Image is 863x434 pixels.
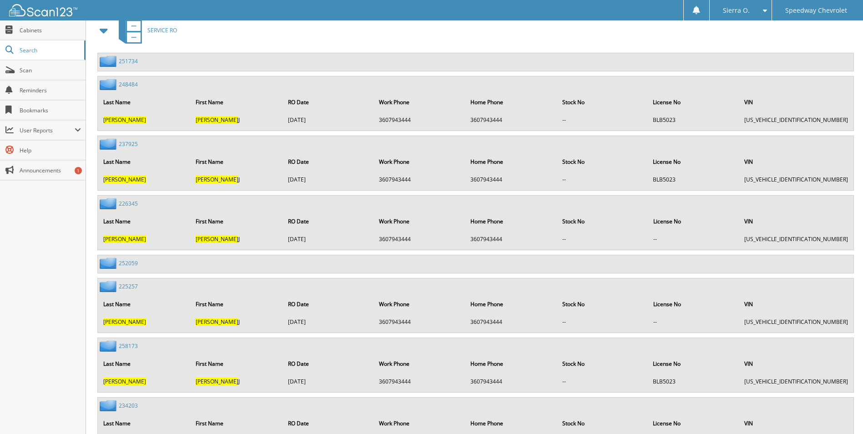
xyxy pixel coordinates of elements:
span: Search [20,46,80,54]
th: Stock No [558,354,648,373]
th: Last Name [99,152,190,171]
th: First Name [191,295,283,313]
th: First Name [191,212,283,231]
th: Home Phone [466,295,557,313]
th: Work Phone [374,354,465,373]
td: BLB5023 [648,172,739,187]
th: License No [649,212,739,231]
th: RO Date [283,93,373,111]
th: Last Name [99,414,190,433]
th: Work Phone [374,414,465,433]
th: First Name [191,354,283,373]
a: SERVICE RO [113,12,177,48]
td: J [191,314,283,329]
th: RO Date [283,152,373,171]
th: RO Date [283,295,373,313]
span: [PERSON_NAME] [103,176,146,183]
span: Cabinets [20,26,81,34]
th: License No [649,295,739,313]
th: Stock No [558,93,648,111]
div: 1 [75,167,82,174]
a: 234203 [119,402,138,409]
span: [PERSON_NAME] [196,378,238,385]
span: Bookmarks [20,106,81,114]
th: License No [648,354,739,373]
a: 248484 [119,81,138,88]
th: License No [648,152,739,171]
th: VIN [740,414,853,433]
th: First Name [191,152,283,171]
img: folder2.png [100,400,119,411]
th: Work Phone [374,212,465,231]
span: [PERSON_NAME] [103,378,146,385]
th: VIN [740,212,853,231]
td: [US_VEHICLE_IDENTIFICATION_NUMBER] [740,374,853,389]
td: 3607943444 [466,232,557,247]
div: Chat Widget [818,390,863,434]
span: Reminders [20,86,81,94]
img: folder2.png [100,198,119,209]
th: Work Phone [374,93,465,111]
th: Stock No [558,414,648,433]
img: scan123-logo-white.svg [9,4,77,16]
td: 3607943444 [466,172,557,187]
th: RO Date [283,212,373,231]
td: 3607943444 [466,374,557,389]
th: VIN [740,93,853,111]
th: VIN [740,354,853,373]
th: Last Name [99,212,190,231]
td: [DATE] [283,112,373,127]
img: folder2.png [100,56,119,67]
img: folder2.png [100,281,119,292]
th: License No [648,93,739,111]
td: [US_VEHICLE_IDENTIFICATION_NUMBER] [740,232,853,247]
span: [PERSON_NAME] [196,116,238,124]
th: Work Phone [374,152,465,171]
th: License No [648,414,739,433]
td: 3607943444 [374,172,465,187]
span: Scan [20,66,81,74]
td: [DATE] [283,232,373,247]
th: RO Date [283,354,373,373]
td: -- [558,172,648,187]
td: -- [558,232,648,247]
td: -- [649,314,739,329]
th: Stock No [558,152,648,171]
td: 3607943444 [374,314,465,329]
th: First Name [191,93,283,111]
th: Home Phone [466,414,557,433]
span: [PERSON_NAME] [103,318,146,326]
a: 226345 [119,200,138,207]
span: Help [20,146,81,154]
span: Speedway Chevrolet [785,8,847,13]
td: [DATE] [283,172,373,187]
th: VIN [740,295,853,313]
td: -- [649,232,739,247]
td: 3607943444 [374,112,465,127]
th: Stock No [558,295,648,313]
th: Home Phone [466,354,557,373]
td: 3607943444 [466,112,557,127]
td: [US_VEHICLE_IDENTIFICATION_NUMBER] [740,112,853,127]
img: folder2.png [100,340,119,352]
span: [PERSON_NAME] [196,176,238,183]
td: -- [558,112,648,127]
th: Last Name [99,354,190,373]
a: 258173 [119,342,138,350]
a: 237925 [119,140,138,148]
td: BLB5023 [648,112,739,127]
td: 3607943444 [466,314,557,329]
td: 3607943444 [374,374,465,389]
td: J [191,172,283,187]
td: [US_VEHICLE_IDENTIFICATION_NUMBER] [740,172,853,187]
th: VIN [740,152,853,171]
th: First Name [191,414,283,433]
span: User Reports [20,126,75,134]
td: J [191,374,283,389]
a: 251734 [119,57,138,65]
a: 252059 [119,259,138,267]
th: Home Phone [466,212,557,231]
th: Home Phone [466,152,557,171]
td: J [191,232,283,247]
td: -- [558,374,648,389]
